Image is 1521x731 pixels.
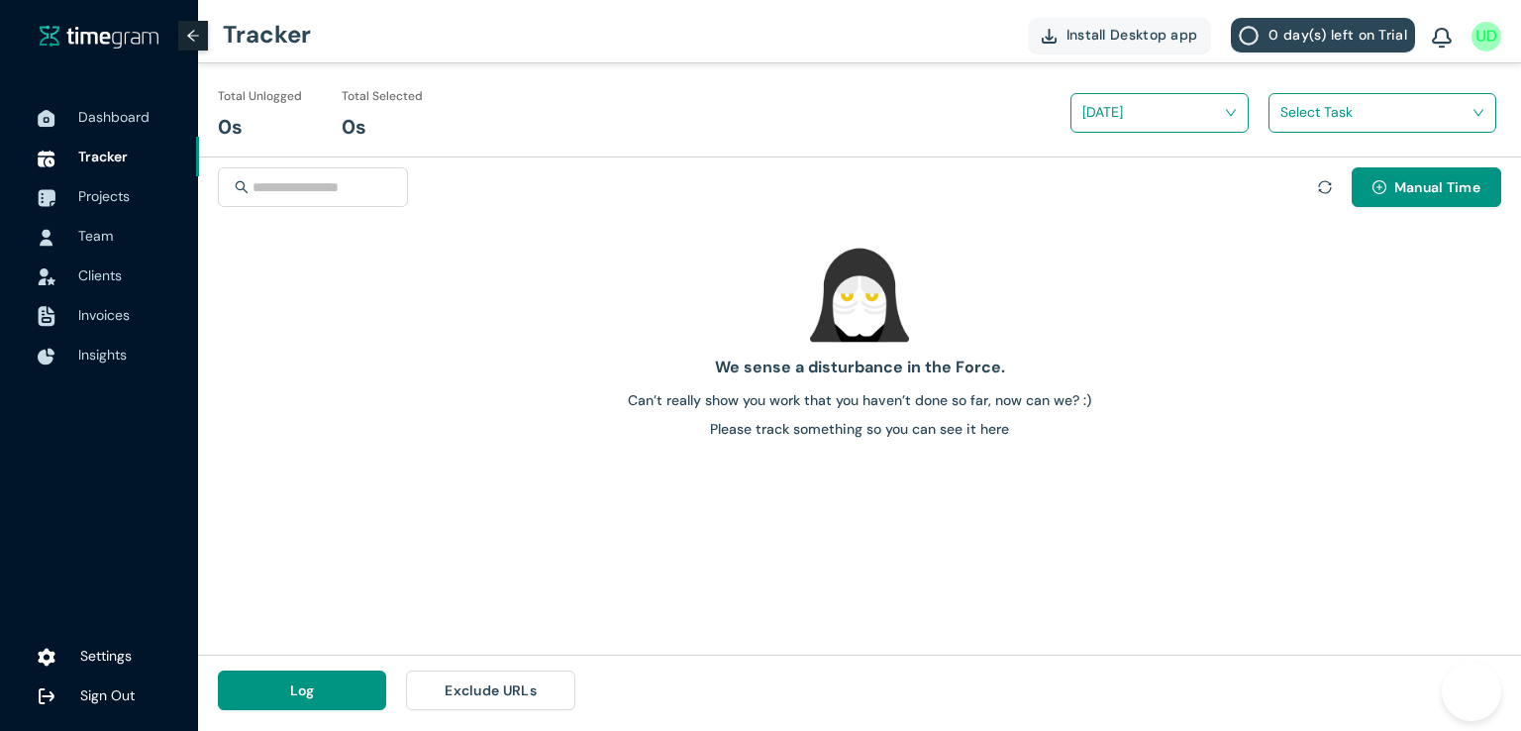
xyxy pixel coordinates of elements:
[1471,22,1501,52] img: UserIcon
[1231,18,1415,52] button: 0 day(s) left on Trial
[1066,24,1198,46] span: Install Desktop app
[1318,180,1332,194] span: sync
[1442,662,1501,721] iframe: Toggle Customer Support
[1432,28,1452,50] img: BellIcon
[206,418,1513,440] h1: Please track something so you can see it here
[78,266,122,284] span: Clients
[38,348,55,365] img: InsightsIcon
[80,686,135,704] span: Sign Out
[78,108,150,126] span: Dashboard
[1042,29,1057,44] img: DownloadApp
[40,25,158,49] img: timegram
[186,29,200,43] span: arrow-left
[80,647,132,665] span: Settings
[78,346,127,364] span: Insights
[78,187,130,205] span: Projects
[38,648,55,668] img: settings.78e04af822cf15d41b38c81147b09f22.svg
[1394,176,1480,198] span: Manual Time
[206,389,1513,411] h1: Can’t really show you work that you haven’t done so far, now can we? :)
[406,671,574,710] button: Exclude URLs
[78,148,128,165] span: Tracker
[218,87,302,106] h1: Total Unlogged
[810,246,909,345] img: empty
[40,24,158,49] a: timegram
[78,227,113,245] span: Team
[38,306,55,327] img: InvoiceIcon
[342,112,366,143] h1: 0s
[445,679,537,701] span: Exclude URLs
[290,679,315,701] span: Log
[223,5,311,64] h1: Tracker
[218,671,386,710] button: Log
[38,189,55,207] img: ProjectIcon
[1372,180,1386,196] span: plus-circle
[342,87,423,106] h1: Total Selected
[206,355,1513,379] h1: We sense a disturbance in the Force.
[1268,24,1407,46] span: 0 day(s) left on Trial
[78,306,130,324] span: Invoices
[1028,18,1212,52] button: Install Desktop app
[38,268,55,285] img: InvoiceIcon
[38,229,55,247] img: UserIcon
[38,687,55,705] img: logOut.ca60ddd252d7bab9102ea2608abe0238.svg
[38,150,55,167] img: TimeTrackerIcon
[1352,167,1501,207] button: plus-circleManual Time
[235,180,249,194] span: search
[38,110,55,128] img: DashboardIcon
[218,112,243,143] h1: 0s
